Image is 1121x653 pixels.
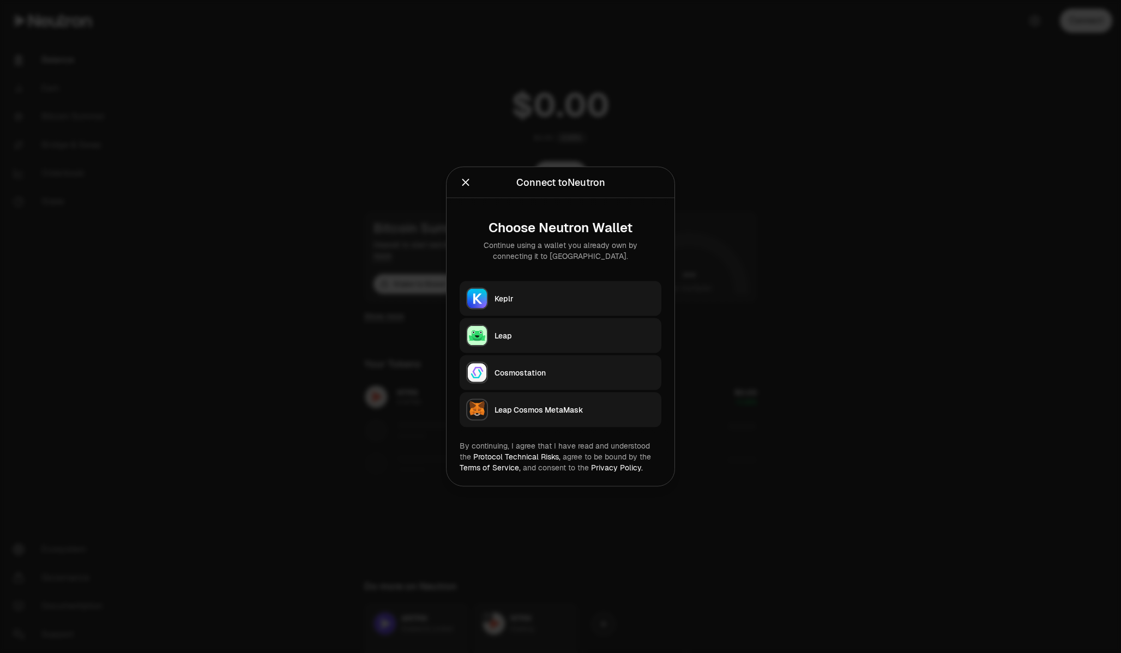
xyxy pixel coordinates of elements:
[591,463,643,473] a: Privacy Policy.
[467,289,487,309] img: Keplr
[460,392,661,427] button: Leap Cosmos MetaMaskLeap Cosmos MetaMask
[495,404,655,415] div: Leap Cosmos MetaMask
[468,240,653,262] div: Continue using a wallet you already own by connecting it to [GEOGRAPHIC_DATA].
[495,367,655,378] div: Cosmostation
[460,355,661,390] button: CosmostationCosmostation
[460,463,521,473] a: Terms of Service,
[460,175,472,190] button: Close
[495,293,655,304] div: Keplr
[460,281,661,316] button: KeplrKeplr
[473,452,560,462] a: Protocol Technical Risks,
[460,318,661,353] button: LeapLeap
[467,400,487,420] img: Leap Cosmos MetaMask
[467,326,487,346] img: Leap
[460,440,661,473] div: By continuing, I agree that I have read and understood the agree to be bound by the and consent t...
[468,220,653,235] div: Choose Neutron Wallet
[516,175,605,190] div: Connect to Neutron
[495,330,655,341] div: Leap
[467,363,487,383] img: Cosmostation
